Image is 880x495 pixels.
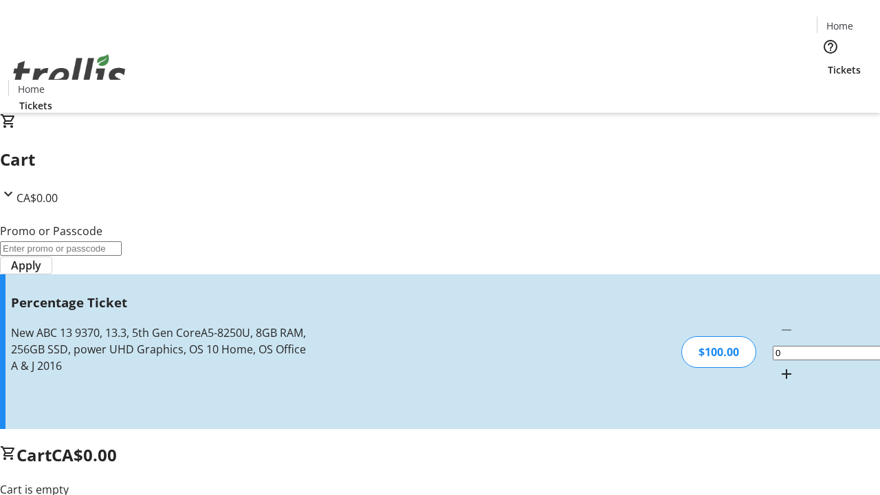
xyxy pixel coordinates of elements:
[8,98,63,113] a: Tickets
[773,360,800,388] button: Increment by one
[681,336,756,368] div: $100.00
[16,190,58,206] span: CA$0.00
[9,82,53,96] a: Home
[11,257,41,274] span: Apply
[11,324,311,374] div: New ABC 13 9370, 13.3, 5th Gen CoreA5-8250U, 8GB RAM, 256GB SSD, power UHD Graphics, OS 10 Home, ...
[11,293,311,312] h3: Percentage Ticket
[8,39,131,108] img: Orient E2E Organization q9zma5UAMd's Logo
[19,98,52,113] span: Tickets
[18,82,45,96] span: Home
[817,33,844,60] button: Help
[52,443,117,466] span: CA$0.00
[826,19,853,33] span: Home
[817,63,872,77] a: Tickets
[828,63,861,77] span: Tickets
[817,19,861,33] a: Home
[817,77,844,104] button: Cart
